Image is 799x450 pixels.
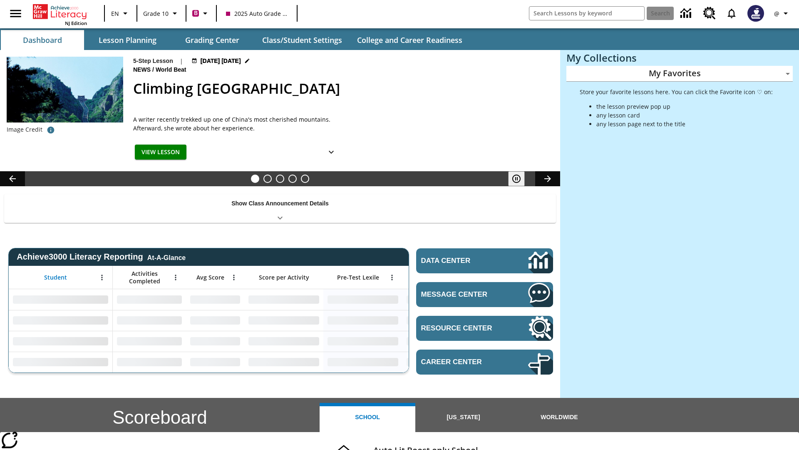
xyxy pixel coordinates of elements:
span: Message Center [421,290,503,299]
div: No Data, [402,289,481,310]
div: A writer recently trekked up one of China's most cherished mountains. Afterward, she wrote about ... [133,115,341,132]
div: No Data, [186,310,244,331]
div: No Data, [113,310,186,331]
span: / [152,66,154,73]
button: Slide 3 Pre-release lesson [276,175,284,183]
div: Show Class Announcement Details [4,194,556,223]
a: Notifications [721,2,742,24]
span: [DATE] [DATE] [201,57,241,65]
a: Resource Center, Will open in new tab [416,316,553,341]
div: My Favorites [566,66,793,82]
div: No Data, [186,289,244,310]
span: Resource Center [421,324,503,332]
div: Pause [508,171,533,186]
li: any lesson page next to the title [596,120,773,128]
a: Career Center [416,350,553,375]
span: Pre-Test Lexile [337,274,379,281]
button: Worldwide [511,403,607,432]
img: Avatar [747,5,764,22]
button: [US_STATE] [415,403,511,432]
span: Student [44,274,67,281]
button: Pause [508,171,525,186]
button: View Lesson [135,145,186,160]
span: B [194,8,198,18]
a: Message Center [416,282,553,307]
div: No Data, [402,352,481,372]
button: Open Menu [228,271,240,284]
div: No Data, [113,352,186,372]
button: Boost Class color is violet red. Change class color [189,6,213,21]
span: Score per Activity [259,274,309,281]
div: No Data, [113,289,186,310]
a: Resource Center, Will open in new tab [698,2,721,25]
p: Image Credit [7,125,42,134]
span: News [133,65,152,75]
div: No Data, [186,331,244,352]
button: Lesson Planning [86,30,169,50]
input: search field [529,7,644,20]
div: No Data, [402,310,481,331]
button: Open Menu [386,271,398,284]
button: Jul 22 - Jun 30 Choose Dates [190,57,252,65]
button: Open side menu [3,1,28,26]
h2: Climbing Mount Tai [133,78,550,99]
span: Data Center [421,257,500,265]
button: Show Details [323,145,340,160]
button: Class/Student Settings [256,30,349,50]
span: Career Center [421,358,503,366]
h3: My Collections [566,52,793,64]
button: College and Career Readiness [350,30,469,50]
div: No Data, [113,331,186,352]
p: Show Class Announcement Details [231,199,329,208]
button: Open Menu [96,271,108,284]
span: Grade 10 [143,9,169,18]
button: Credit for photo and all related images: Public Domain/Charlie Fong [42,122,59,137]
button: Grading Center [171,30,254,50]
p: Store your favorite lessons here. You can click the Favorite icon ♡ on: [580,87,773,96]
span: Avg Score [196,274,224,281]
span: Achieve3000 Literacy Reporting [17,252,186,262]
span: Activities Completed [117,270,172,285]
button: Select a new avatar [742,2,769,24]
div: No Data, [186,352,244,372]
span: 2025 Auto Grade 10 [226,9,288,18]
span: NJ Edition [65,20,87,26]
p: 5-Step Lesson [133,57,173,65]
span: EN [111,9,119,18]
button: Profile/Settings [769,6,796,21]
span: World Beat [156,65,188,75]
button: School [320,403,415,432]
button: Slide 2 Defining Our Government's Purpose [263,175,272,183]
button: Grade: Grade 10, Select a grade [140,6,183,21]
button: Language: EN, Select a language [107,6,134,21]
div: No Data, [402,331,481,352]
a: Data Center [416,248,553,273]
li: the lesson preview pop up [596,102,773,111]
button: Slide 1 Climbing Mount Tai [251,175,259,183]
button: Open Menu [169,271,182,284]
img: 6000 stone steps to climb Mount Tai in Chinese countryside [7,57,123,122]
a: Data Center [675,2,698,25]
button: Dashboard [1,30,84,50]
li: any lesson card [596,111,773,120]
button: Slide 5 Remembering Justice O'Connor [301,175,309,183]
div: At-A-Glance [147,252,186,262]
a: Home [33,3,87,20]
button: Lesson carousel, Next [535,171,560,186]
span: | [180,57,183,65]
button: Slide 4 Career Lesson [288,175,297,183]
div: Home [33,2,87,26]
span: @ [774,9,779,18]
